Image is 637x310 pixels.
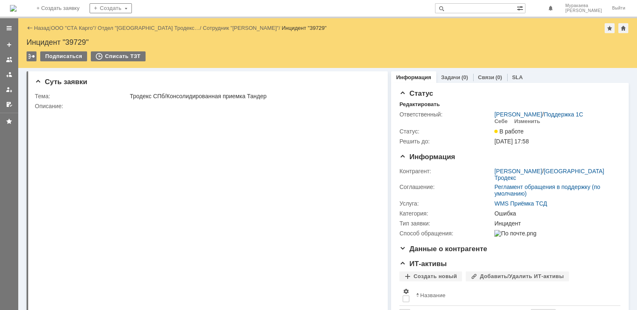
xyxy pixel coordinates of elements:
span: Суть заявки [35,78,87,86]
div: Ошибка [494,210,616,217]
a: [PERSON_NAME] [494,111,542,118]
span: Расширенный поиск [517,4,525,12]
div: (0) [496,74,502,80]
span: Данные о контрагенте [399,245,487,253]
div: Себе [494,118,508,125]
span: Информация [399,153,455,161]
div: Инцидент [494,220,616,227]
a: ООО "СТА Карго" [51,25,95,31]
span: Муракаева [565,3,602,8]
div: Способ обращения: [399,230,493,237]
a: [GEOGRAPHIC_DATA] Тродекс [494,168,604,181]
div: | [49,24,51,31]
a: Регламент обращения в поддержку (по умолчанию) [494,184,600,197]
div: Добавить в избранное [605,23,615,33]
div: / [494,168,616,181]
span: Статус [399,90,433,97]
div: Тема: [35,93,128,99]
a: Связи [478,74,494,80]
span: Настройки [403,288,409,295]
img: По почте.png [494,230,536,237]
div: / [203,25,282,31]
div: Инцидент "39729" [27,38,629,46]
div: Решить до: [399,138,493,145]
div: (0) [462,74,468,80]
a: Перейти на домашнюю страницу [10,5,17,12]
span: [DATE] 17:58 [494,138,529,145]
a: Отдел "[GEOGRAPHIC_DATA] Тродекс… [98,25,200,31]
a: Информация [396,74,431,80]
div: Инцидент "39729" [282,25,326,31]
div: Соглашение: [399,184,493,190]
div: / [51,25,98,31]
a: Задачи [441,74,460,80]
span: ИТ-активы [399,260,447,268]
div: Описание: [35,103,378,109]
div: / [494,111,583,118]
div: Создать [90,3,132,13]
a: SLA [512,74,523,80]
div: Сделать домашней страницей [618,23,628,33]
a: Назад [34,25,49,31]
a: Создать заявку [2,38,16,51]
th: Название [413,285,614,306]
a: [PERSON_NAME] [494,168,542,174]
div: Изменить [514,118,540,125]
a: WMS Приёмка ТСД [494,200,547,207]
a: Мои согласования [2,98,16,111]
div: Редактировать [399,101,440,108]
div: Название [420,292,445,298]
img: logo [10,5,17,12]
a: Мои заявки [2,83,16,96]
div: Контрагент: [399,168,493,174]
div: Работа с массовостью [27,51,36,61]
div: Ответственный: [399,111,493,118]
div: Услуга: [399,200,493,207]
div: Тип заявки: [399,220,493,227]
a: Заявки в моей ответственности [2,68,16,81]
div: Категория: [399,210,493,217]
div: / [98,25,203,31]
div: Статус: [399,128,493,135]
a: Поддержка 1С [544,111,583,118]
a: Сотрудник "[PERSON_NAME]" [203,25,279,31]
a: Заявки на командах [2,53,16,66]
div: Тродекс СПб/Консолидированная приемка Тандер [130,93,376,99]
span: [PERSON_NAME] [565,8,602,13]
span: В работе [494,128,523,135]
